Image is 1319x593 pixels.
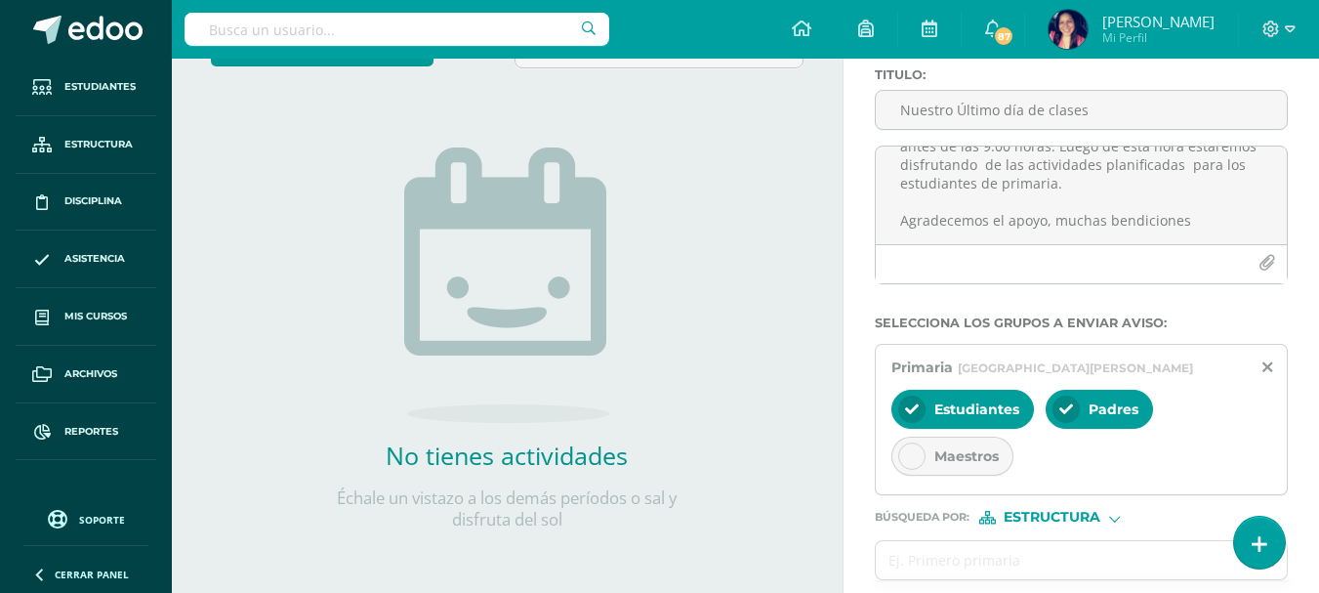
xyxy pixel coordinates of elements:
div: [object Object] [979,511,1126,525]
input: Ej. Primero primaria [876,541,1249,579]
h2: No tienes actividades [311,439,702,472]
span: Disciplina [64,193,122,209]
span: 87 [993,25,1014,47]
span: Soporte [79,513,125,527]
span: Reportes [64,424,118,440]
a: Estructura [16,116,156,174]
span: Mi Perfil [1102,29,1215,46]
span: Estructura [1004,512,1100,523]
a: Reportes [16,403,156,461]
a: Asistencia [16,231,156,288]
p: Échale un vistazo a los demás períodos o sal y disfruta del sol [311,487,702,530]
input: Titulo [876,91,1287,129]
span: Asistencia [64,251,125,267]
span: Mis cursos [64,309,127,324]
span: Primaria [891,359,953,376]
label: Titulo : [875,67,1288,82]
span: Archivos [64,366,117,382]
span: Estudiantes [64,79,136,95]
label: Selecciona los grupos a enviar aviso : [875,316,1288,330]
a: Estudiantes [16,59,156,116]
span: Búsqueda por : [875,512,969,523]
span: Estructura [64,137,133,152]
textarea: Estimados padres de familia: Agradecemos todo el apoyo y el trabajo en equipo en este ciclo escol... [876,147,1287,244]
a: Disciplina [16,174,156,232]
span: Maestros [934,447,999,465]
a: Soporte [23,505,148,531]
img: 1ddc30fbb94eda4e92d8232ccb25b2c3.png [1049,10,1088,49]
a: Mis cursos [16,288,156,346]
span: [GEOGRAPHIC_DATA][PERSON_NAME] [958,360,1193,375]
input: Busca un usuario... [185,13,609,46]
span: [PERSON_NAME] [1102,12,1215,31]
span: Cerrar panel [55,568,129,581]
img: no_activities.png [404,148,609,423]
span: Padres [1089,401,1138,418]
a: Archivos [16,346,156,403]
span: Estudiantes [934,401,1019,418]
